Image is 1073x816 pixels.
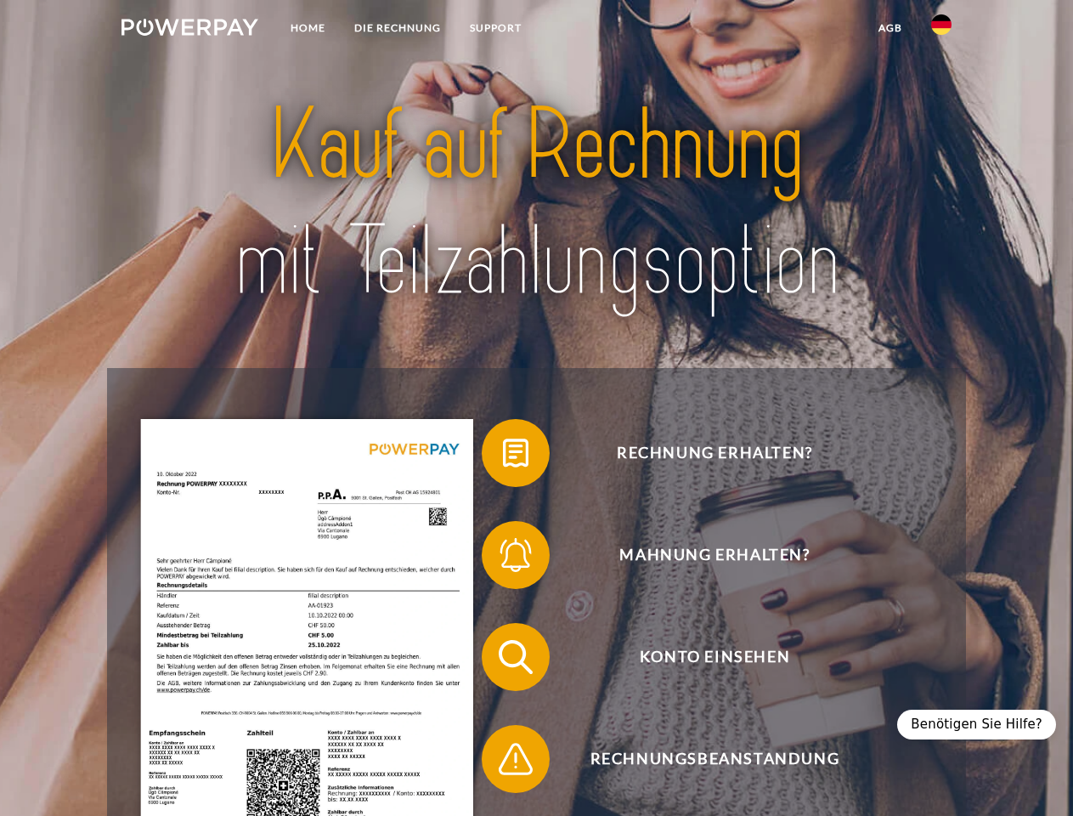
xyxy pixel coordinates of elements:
img: logo-powerpay-white.svg [121,19,258,36]
button: Rechnungsbeanstandung [482,725,923,793]
a: Home [276,13,340,43]
img: qb_warning.svg [494,738,537,780]
a: agb [864,13,917,43]
button: Konto einsehen [482,623,923,691]
a: DIE RECHNUNG [340,13,455,43]
span: Rechnungsbeanstandung [506,725,923,793]
span: Konto einsehen [506,623,923,691]
span: Rechnung erhalten? [506,419,923,487]
a: SUPPORT [455,13,536,43]
button: Rechnung erhalten? [482,419,923,487]
img: qb_bill.svg [494,432,537,474]
span: Mahnung erhalten? [506,521,923,589]
img: qb_bell.svg [494,534,537,576]
img: de [931,14,952,35]
div: Benötigen Sie Hilfe? [897,710,1056,739]
img: title-powerpay_de.svg [162,82,911,326]
img: qb_search.svg [494,636,537,678]
button: Mahnung erhalten? [482,521,923,589]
